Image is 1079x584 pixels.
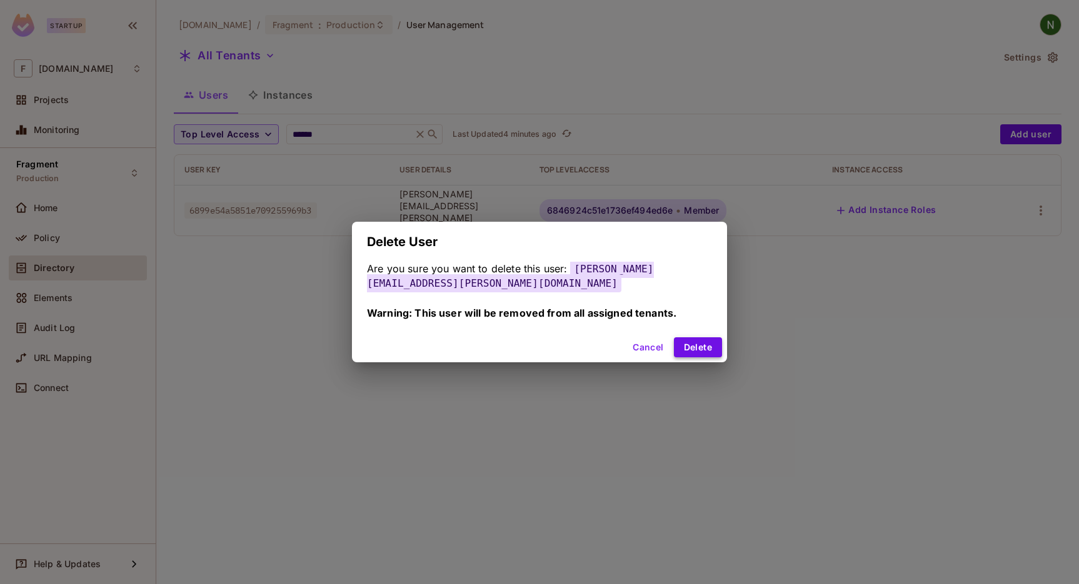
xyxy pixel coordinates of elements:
[628,337,668,357] button: Cancel
[367,260,654,292] span: [PERSON_NAME][EMAIL_ADDRESS][PERSON_NAME][DOMAIN_NAME]
[674,337,722,357] button: Delete
[367,307,676,319] span: Warning: This user will be removed from all assigned tenants.
[367,262,567,275] span: Are you sure you want to delete this user:
[352,222,727,262] h2: Delete User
